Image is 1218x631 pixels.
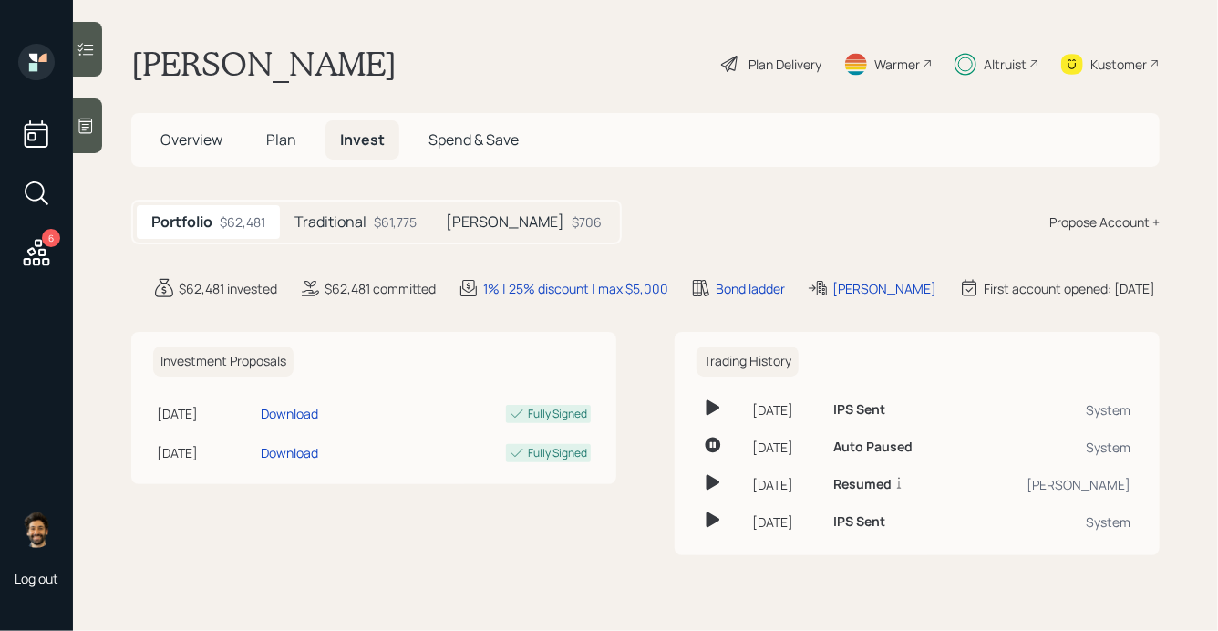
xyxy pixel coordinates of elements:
[266,129,296,150] span: Plan
[220,212,265,232] div: $62,481
[157,443,253,462] div: [DATE]
[151,213,212,231] h5: Portfolio
[752,512,819,532] div: [DATE]
[752,475,819,494] div: [DATE]
[572,212,602,232] div: $706
[833,514,885,530] h6: IPS Sent
[697,347,799,377] h6: Trading History
[160,129,222,150] span: Overview
[42,229,60,247] div: 6
[833,402,885,418] h6: IPS Sent
[261,443,318,462] div: Download
[374,212,417,232] div: $61,775
[833,440,913,455] h6: Auto Paused
[261,404,318,423] div: Download
[179,279,277,298] div: $62,481 invested
[984,279,1155,298] div: First account opened: [DATE]
[1090,55,1147,74] div: Kustomer
[325,279,436,298] div: $62,481 committed
[483,279,668,298] div: 1% | 25% discount | max $5,000
[971,475,1130,494] div: [PERSON_NAME]
[340,129,385,150] span: Invest
[984,55,1027,74] div: Altruist
[971,400,1130,419] div: System
[153,347,294,377] h6: Investment Proposals
[971,512,1130,532] div: System
[832,279,936,298] div: [PERSON_NAME]
[18,512,55,548] img: eric-schwartz-headshot.png
[131,44,397,84] h1: [PERSON_NAME]
[528,445,587,461] div: Fully Signed
[748,55,821,74] div: Plan Delivery
[294,213,366,231] h5: Traditional
[428,129,519,150] span: Spend & Save
[446,213,564,231] h5: [PERSON_NAME]
[716,279,785,298] div: Bond ladder
[752,438,819,457] div: [DATE]
[1049,212,1160,232] div: Propose Account +
[157,404,253,423] div: [DATE]
[833,477,892,492] h6: Resumed
[15,570,58,587] div: Log out
[971,438,1130,457] div: System
[528,406,587,422] div: Fully Signed
[874,55,920,74] div: Warmer
[752,400,819,419] div: [DATE]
